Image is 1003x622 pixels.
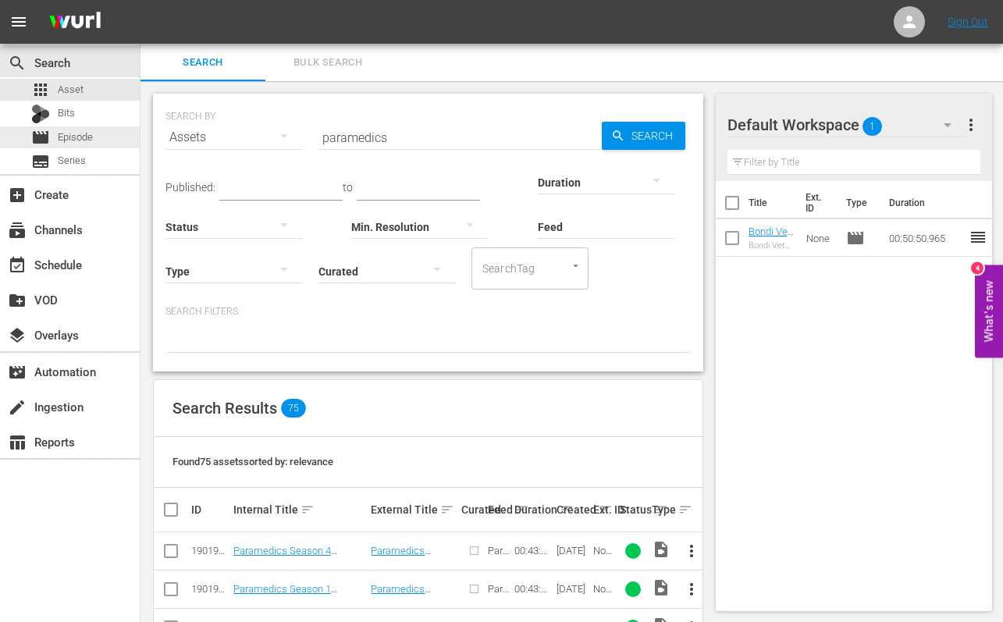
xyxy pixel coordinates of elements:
th: Duration [880,181,973,225]
a: Paramedics Season 4 Episode 5 [233,545,337,568]
span: Series [31,152,50,171]
span: Episode [846,229,865,247]
span: menu [9,12,28,31]
span: more_vert [682,542,701,560]
th: Title [749,181,797,225]
div: [DATE] [557,583,589,595]
div: 190198644 [191,545,229,556]
div: Bondi Vet Season 7 Episode 2 [749,240,795,251]
div: Bits [31,105,50,123]
a: Sign Out [948,16,988,28]
span: Schedule [8,256,27,275]
p: Search Filters: [165,305,691,318]
span: Search [8,54,27,73]
img: ans4CAIJ8jUAAAAAAAAAAAAAAAAAAAAAAAAgQb4GAAAAAAAAAAAAAAAAAAAAAAAAJMjXAAAAAAAAAAAAAAAAAAAAAAAAgAT5G... [37,4,112,41]
a: Bondi Vet Season 7 Episode 2 (Bondi Vet Season 7 Episode 2 (VARIANT)) [749,226,794,319]
span: Bulk Search [275,54,381,72]
span: subscriptions [8,221,27,240]
a: Paramedics Season 1 Episode 7 [371,583,450,618]
th: Type [837,181,880,225]
div: None [593,545,615,556]
span: Asset [31,80,50,99]
button: Search [602,122,685,150]
span: Series [58,153,86,169]
div: External Title [371,500,456,519]
span: Search Results [173,399,277,418]
span: Episode [58,130,93,145]
div: Duration [514,500,552,519]
button: Open [568,258,583,273]
div: Status [620,500,647,519]
div: Default Workspace [727,103,967,147]
span: Video [652,540,670,559]
button: Open Feedback Widget [975,265,1003,357]
div: Ext. ID [593,503,615,516]
td: None [800,219,840,257]
div: ID [191,503,229,516]
button: more_vert [962,106,980,144]
div: 00:43:46.944 [514,545,552,556]
div: Type [652,500,668,519]
span: Published: [165,181,215,194]
span: more_vert [682,580,701,599]
span: Paramedics [488,545,509,580]
span: Search [150,54,256,72]
span: more_vert [962,116,980,134]
div: 4 [971,261,983,274]
span: reorder [969,228,987,247]
div: Feed [488,500,510,519]
button: more_vert [673,532,710,570]
span: sort [440,503,454,517]
span: sort [301,503,315,517]
span: Search [625,122,685,150]
span: 1 [863,110,882,143]
div: Created [557,500,589,519]
span: Bits [58,105,75,121]
div: 00:43:23.367 [514,583,552,595]
button: more_vert [673,570,710,608]
a: Paramedics Season 1 Episode 7 [233,583,337,606]
span: Episode [31,128,50,147]
span: to [343,181,353,194]
td: 00:50:50.965 [883,219,969,257]
span: Overlays [8,326,27,345]
span: VOD [8,291,27,310]
span: Reports [8,433,27,452]
span: Create [8,186,27,204]
span: Ingestion [8,398,27,417]
span: Asset [58,82,84,98]
div: 190198606 [191,583,229,595]
div: Internal Title [233,500,366,519]
div: [DATE] [557,545,589,556]
span: Automation [8,363,27,382]
span: Video [652,578,670,597]
span: Found 75 assets sorted by: relevance [173,456,333,467]
a: Paramedics Season 4 Episode 5 [371,545,450,580]
div: Assets [165,116,303,159]
span: Paramedics [488,583,509,618]
div: None [593,583,615,595]
span: 75 [281,399,306,418]
th: Ext. ID [796,181,837,225]
div: Curated [461,503,483,516]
